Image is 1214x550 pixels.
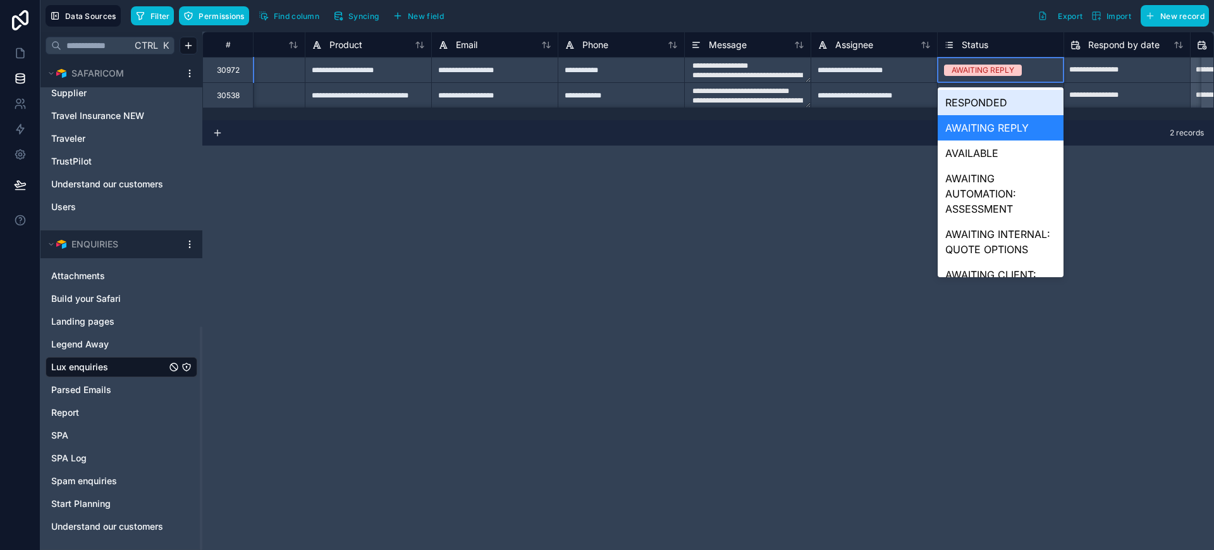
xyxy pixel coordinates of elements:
div: SPA Log [46,448,197,468]
span: Export [1058,11,1082,21]
span: Users [51,201,76,213]
span: Landing pages [51,315,114,328]
a: Users [51,201,166,213]
div: Build your Safari [46,289,197,309]
div: Lux enquiries [46,357,197,377]
span: Supplier [51,87,87,99]
span: Attachments [51,270,105,282]
div: 30972 [217,65,240,75]
span: Phone [582,39,608,51]
div: AWAITING CLIENT: QUOTE OPTIONS SENT [938,262,1064,318]
span: New field [408,11,444,21]
span: SPA [51,429,68,442]
div: TrustPilot [46,151,197,172]
a: Travel Insurance NEW [51,109,166,122]
div: SPA [46,425,197,446]
div: # [212,40,243,49]
div: Traveler [46,128,197,149]
div: Spam enquiries [46,471,197,491]
span: Import [1107,11,1131,21]
div: Parsed Emails [46,380,197,400]
div: Understand our customers [46,516,197,537]
span: Data Sources [65,11,116,21]
span: Message [709,39,747,51]
button: Import [1087,5,1136,27]
a: Start Planning [51,497,166,510]
a: Syncing [329,6,388,25]
div: RESPONDED [938,90,1064,115]
div: Supplier [46,83,197,103]
span: Build your Safari [51,292,121,305]
div: AWAITING AUTOMATION: ASSESSMENT [938,166,1064,222]
div: AWAITING REPLY [938,115,1064,141]
a: SPA [51,429,166,442]
div: Start Planning [46,494,197,514]
button: Syncing [329,6,383,25]
span: Email [456,39,477,51]
span: Syncing [348,11,379,21]
button: Airtable LogoSAFARICOM [46,65,180,82]
div: 30538 [217,91,240,101]
a: Legend Away [51,338,166,351]
a: Attachments [51,270,166,282]
a: TrustPilot [51,155,166,168]
span: ENQUIRIES [71,238,118,251]
div: AVAILABLE [938,141,1064,166]
button: New record [1141,5,1209,27]
span: New record [1160,11,1205,21]
button: Filter [131,6,175,25]
div: Travel Insurance NEW [46,106,197,126]
div: Landing pages [46,311,197,332]
div: Legend Away [46,334,197,354]
a: Parsed Emails [51,384,166,396]
img: Airtable Logo [56,68,66,78]
div: Report [46,403,197,423]
a: New record [1136,5,1209,27]
span: Travel Insurance NEW [51,109,144,122]
span: Spam enquiries [51,475,117,487]
div: Attachments [46,266,197,286]
span: SPA Log [51,452,87,465]
button: Find column [254,6,324,25]
button: Permissions [179,6,248,25]
span: Legend Away [51,338,109,351]
span: Understand our customers [51,520,163,533]
button: Data Sources [46,5,121,27]
a: Traveler [51,132,166,145]
a: Supplier [51,87,166,99]
a: Lux enquiries [51,361,166,373]
a: SPA Log [51,452,166,465]
img: Airtable Logo [56,239,66,249]
span: Permissions [199,11,244,21]
span: Traveler [51,132,85,145]
div: AWAITING INTERNAL: QUOTE OPTIONS [938,222,1064,262]
a: Permissions [179,6,254,25]
span: Understand our customers [51,178,163,191]
span: Ctrl [133,37,159,53]
a: Landing pages [51,315,166,328]
button: Airtable LogoENQUIRIES [46,235,180,253]
span: K [161,41,170,50]
span: Parsed Emails [51,384,111,396]
button: Export [1033,5,1087,27]
a: Spam enquiries [51,475,166,487]
span: Respond by date [1088,39,1160,51]
a: Build your Safari [51,292,166,305]
span: TrustPilot [51,155,92,168]
span: 2 records [1170,128,1204,138]
span: Start Planning [51,497,111,510]
div: Understand our customers [46,174,197,194]
div: AWAITING REPLY [952,65,1014,76]
span: SAFARICOM [71,67,124,80]
span: Product [329,39,362,51]
a: Understand our customers [51,178,166,191]
span: Filter [150,11,170,21]
span: Status [962,39,988,51]
a: Understand our customers [51,520,166,533]
div: Users [46,197,197,217]
span: Lux enquiries [51,361,108,373]
button: New field [388,6,448,25]
span: Report [51,406,79,419]
a: Report [51,406,166,419]
span: Assignee [835,39,873,51]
